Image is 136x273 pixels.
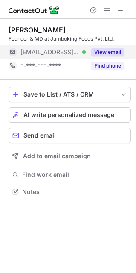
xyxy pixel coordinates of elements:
button: Add to email campaign [9,148,131,164]
span: Send email [23,132,56,139]
span: AI write personalized message [23,112,114,118]
button: save-profile-one-click [9,87,131,102]
button: AI write personalized message [9,107,131,123]
div: Save to List / ATS / CRM [23,91,116,98]
button: Reveal Button [91,62,124,70]
div: Founder & MD at Jumboking Foods Pvt. Ltd. [9,35,131,43]
span: Notes [22,188,127,196]
button: Send email [9,128,131,143]
button: Find work email [9,169,131,181]
button: Reveal Button [91,48,124,56]
img: ContactOut v5.3.10 [9,5,60,15]
span: Add to email campaign [23,153,91,159]
span: Find work email [22,171,127,179]
button: Notes [9,186,131,198]
span: [EMAIL_ADDRESS][DOMAIN_NAME] [20,48,79,56]
div: [PERSON_NAME] [9,26,66,34]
